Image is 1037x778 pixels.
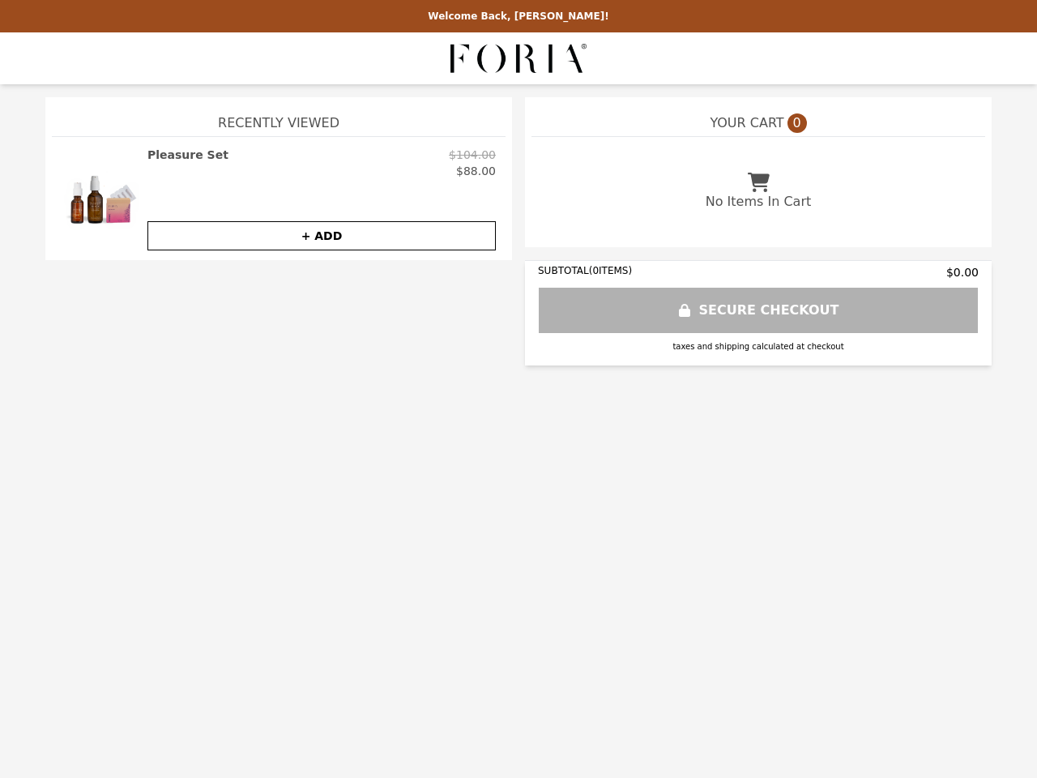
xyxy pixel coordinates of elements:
p: No Items In Cart [706,192,811,212]
img: Pleasure Set [62,147,139,250]
h1: Recently Viewed [52,97,506,136]
p: Welcome Back, [PERSON_NAME]! [10,10,1027,23]
div: taxes and shipping calculated at checkout [538,340,979,353]
span: SUBTOTAL [538,265,589,276]
p: $88.00 [456,163,496,179]
span: 0 [787,113,807,133]
p: $104.00 [449,147,496,163]
span: ( 0 ITEMS) [589,265,632,276]
button: + ADD [147,221,496,250]
span: YOUR CART [710,113,783,133]
span: $0.00 [946,264,979,280]
h2: Pleasure Set [147,147,228,163]
img: Brand Logo [450,42,587,75]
